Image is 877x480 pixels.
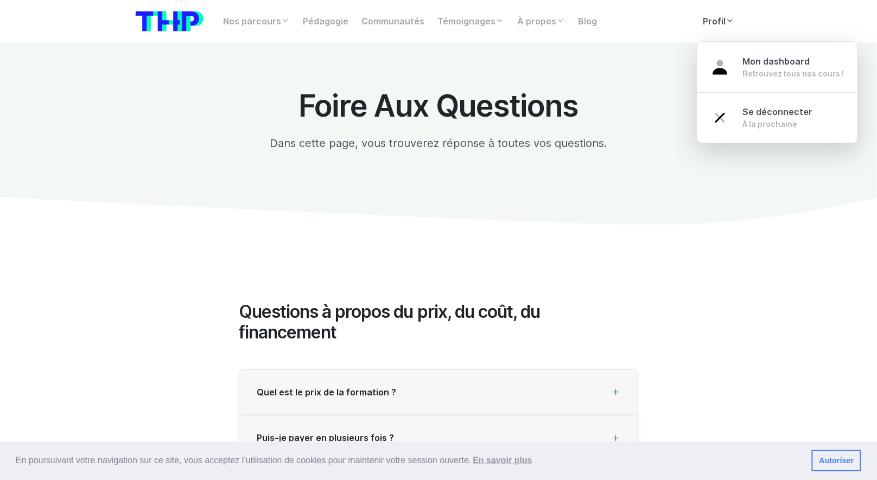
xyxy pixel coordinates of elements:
a: Se déconnecter À la prochaine [697,92,857,143]
span: Mon dashboard [743,56,810,67]
a: Pédagogie [296,11,355,33]
span: Puis-je payer en plusieurs fois ? [257,433,394,443]
div: Retrouvez tous nos cours ! [743,68,844,79]
a: Blog [571,11,603,33]
a: À propos [511,11,571,33]
div: À la prochaine [743,119,813,130]
img: user-39a31b0fda3f6d0d9998f93cd6357590.svg [710,57,730,77]
a: dismiss cookie message [812,450,861,472]
img: logo [136,11,204,31]
a: learn more about cookies [471,452,534,469]
p: Dans cette page, vous trouverez réponse à toutes vos questions. [239,135,638,151]
a: Témoignages [431,11,511,33]
span: Quel est le prix de la formation ? [257,387,396,398]
h2: Questions à propos du prix, du coût, du financement [239,302,638,343]
span: En poursuivant votre navigation sur ce site, vous acceptez l’utilisation de cookies pour mainteni... [16,452,803,469]
h1: Foire Aux Questions [239,89,638,123]
a: Profil [697,11,741,33]
a: Communautés [355,11,431,33]
img: close-bfa29482b68dc59ac4d1754714631d55.svg [710,108,730,127]
span: Se déconnecter [743,107,813,117]
a: Nos parcours [217,11,296,33]
a: Mon dashboard Retrouvez tous nos cours ! [697,42,857,93]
